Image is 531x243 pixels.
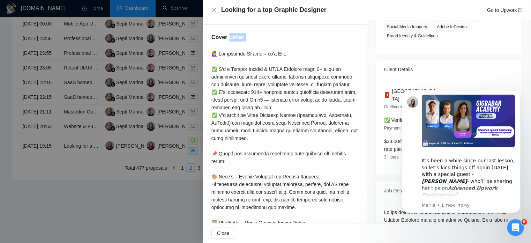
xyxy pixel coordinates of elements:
[384,60,514,79] div: Client Details
[384,126,422,131] span: Payment Verification
[221,6,327,14] h4: Looking for a top Graphic Designer
[518,8,523,12] span: export
[211,228,235,239] button: Close
[211,7,217,13] button: Close
[487,7,523,13] a: Go to Upworkexport
[384,155,399,160] span: 3 Hours
[384,23,430,31] span: Social Media Imagery
[384,139,429,152] span: $33.00/hr avg hourly rate paid
[384,117,408,123] span: ✅ Verified
[384,104,406,109] span: Otelfingen -
[384,32,440,40] span: Brand Identity & Guidelines
[384,181,514,200] div: Job Description
[211,33,244,42] h5: Cover Letter
[384,91,390,99] img: 🇨🇭
[211,7,217,13] span: close
[507,219,524,236] iframe: Intercom live chat
[434,23,469,31] span: Adobe InDesign
[522,219,527,225] span: 9
[217,229,230,237] span: Close
[391,80,531,224] iframe: Intercom notifications повідомлення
